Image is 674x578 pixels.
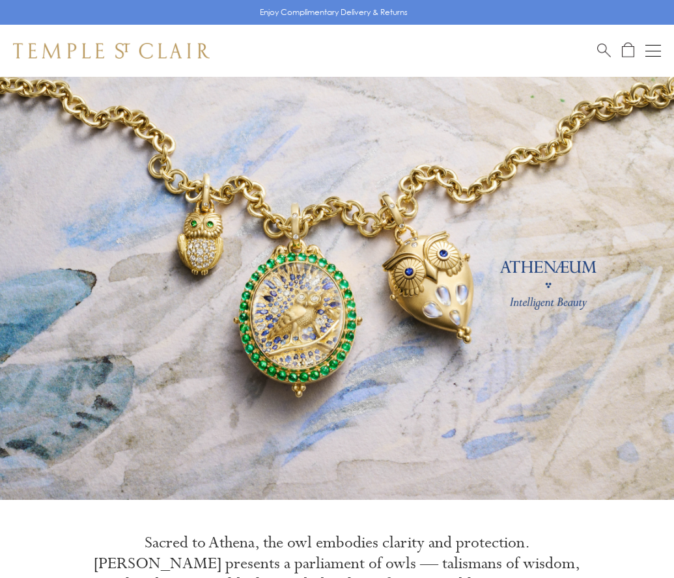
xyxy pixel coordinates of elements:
img: Temple St. Clair [13,43,210,59]
a: Search [597,42,611,59]
a: Open Shopping Bag [622,42,634,59]
button: Open navigation [645,43,661,59]
p: Enjoy Complimentary Delivery & Returns [260,6,408,19]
